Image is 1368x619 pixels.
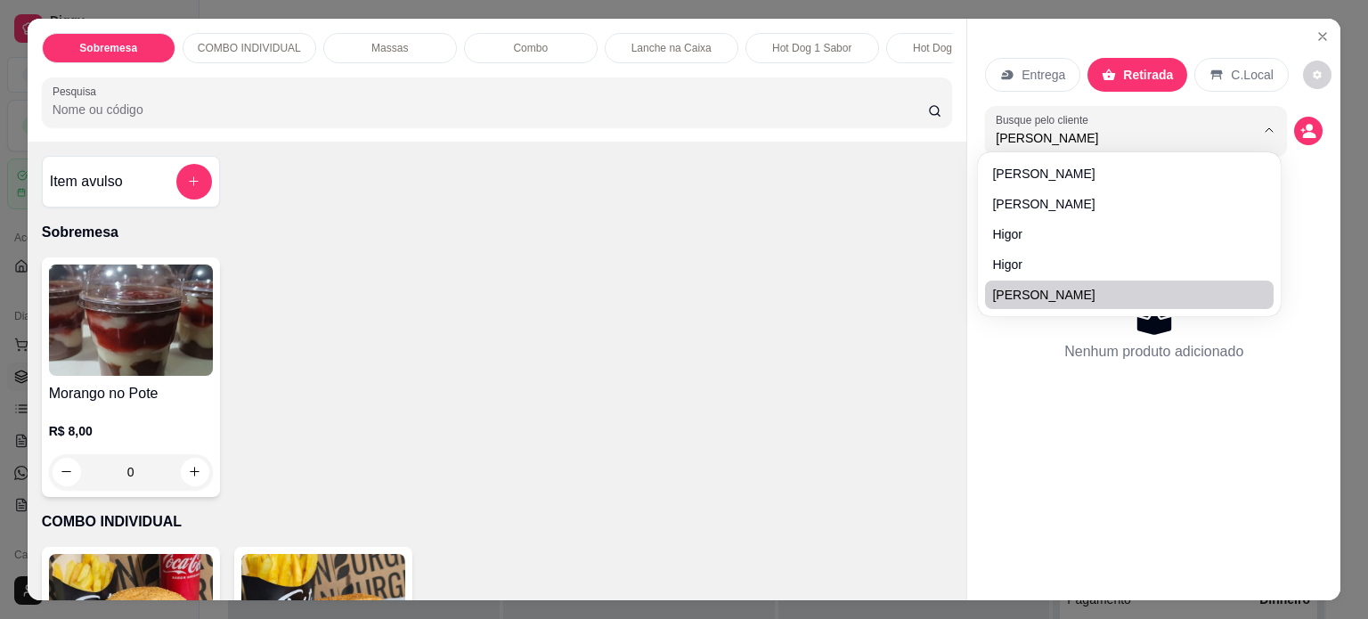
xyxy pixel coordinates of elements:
[992,165,1248,183] span: [PERSON_NAME]
[53,458,81,486] button: decrease-product-quantity
[176,164,212,200] button: add-separate-item
[913,41,992,55] p: Hot Dog 2 Sabor
[772,41,851,55] p: Hot Dog 1 Sabor
[79,41,137,55] p: Sobremesa
[1255,116,1283,144] button: Show suggestions
[42,222,953,243] p: Sobremesa
[1123,66,1173,84] p: Retirada
[631,41,712,55] p: Lanche na Caixa
[1303,61,1331,89] button: decrease-product-quantity
[1064,341,1243,362] p: Nenhum produto adicionado
[1294,117,1323,145] button: decrease-product-quantity
[42,511,953,533] p: COMBO INDIVIDUAL
[1022,66,1065,84] p: Entrega
[1308,22,1337,51] button: Close
[49,422,213,440] p: R$ 8,00
[992,286,1248,304] span: [PERSON_NAME]
[513,41,548,55] p: Combo
[181,458,209,486] button: increase-product-quantity
[996,112,1095,127] label: Busque pelo cliente
[1231,66,1273,84] p: C.Local
[198,41,301,55] p: COMBO INDIVIDUAL
[996,129,1226,147] input: Busque pelo cliente
[49,383,213,404] h4: Morango no Pote
[992,195,1248,213] span: [PERSON_NAME]
[985,159,1273,309] ul: Suggestions
[981,156,1276,313] div: Suggestions
[53,101,928,118] input: Pesquisa
[53,84,102,99] label: Pesquisa
[992,256,1248,273] span: Higor
[49,265,213,376] img: product-image
[992,225,1248,243] span: Higor
[371,41,408,55] p: Massas
[50,171,123,192] h4: Item avulso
